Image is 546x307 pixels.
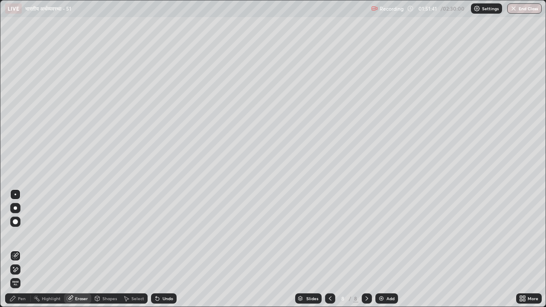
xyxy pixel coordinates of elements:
div: Pen [18,296,26,301]
button: End Class [507,3,542,14]
div: Shapes [102,296,117,301]
img: class-settings-icons [473,5,480,12]
img: add-slide-button [378,295,385,302]
div: Undo [163,296,173,301]
p: भारतीय अर्थव्यवस्था - 51 [25,5,71,12]
div: / [349,296,351,301]
img: end-class-cross [510,5,517,12]
div: Select [131,296,144,301]
p: Settings [482,6,499,11]
div: More [528,296,538,301]
span: Erase all [11,281,20,286]
div: Slides [306,296,318,301]
div: Eraser [75,296,88,301]
div: 8 [339,296,347,301]
div: 8 [353,295,358,302]
p: LIVE [8,5,19,12]
div: Highlight [42,296,61,301]
div: Add [386,296,395,301]
img: recording.375f2c34.svg [371,5,378,12]
p: Recording [380,6,404,12]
